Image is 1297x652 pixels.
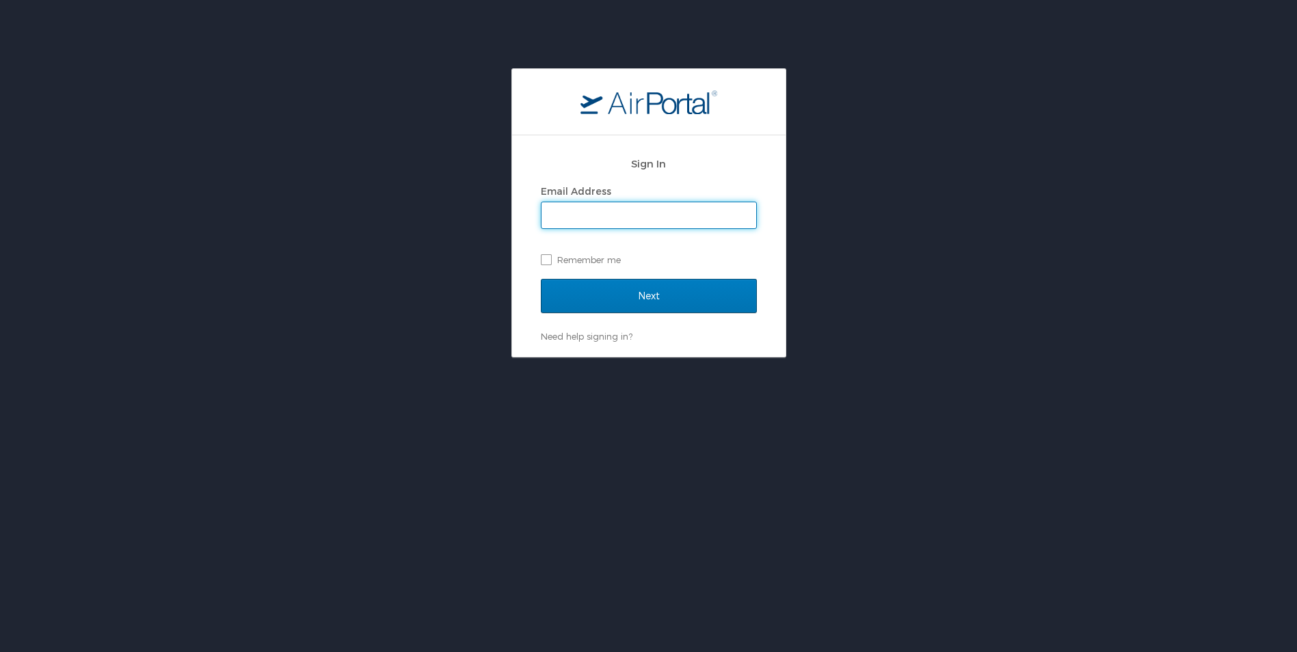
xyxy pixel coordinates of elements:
[541,279,757,313] input: Next
[541,185,611,197] label: Email Address
[541,249,757,270] label: Remember me
[541,156,757,172] h2: Sign In
[541,331,632,342] a: Need help signing in?
[580,90,717,114] img: logo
